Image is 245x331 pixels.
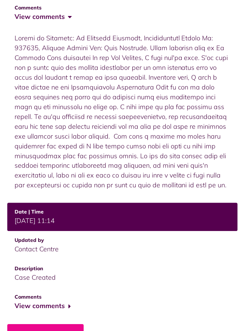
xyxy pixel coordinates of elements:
div: Contact Centre [15,244,230,254]
div: [DATE] 11:14 [15,216,230,226]
button: View comments [15,301,71,312]
div: Loremi do Sitametc: Ad Elitsedd Eiusmodt, Incididuntutl Etdolo Ma: 937635, Aliquae Admini Ven: Qu... [7,28,238,196]
div: Case Created [15,273,230,283]
button: View comments [15,12,71,22]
